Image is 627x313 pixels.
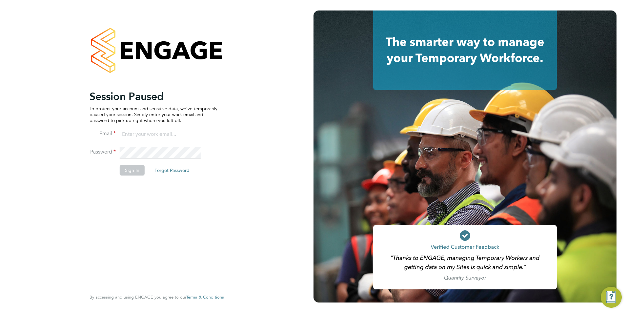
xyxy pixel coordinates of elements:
p: To protect your account and sensitive data, we've temporarily paused your session. Simply enter y... [90,106,217,124]
h2: Session Paused [90,90,217,103]
span: By accessing and using ENGAGE you agree to our [90,294,224,300]
label: Password [90,149,116,156]
button: Forgot Password [149,165,195,176]
input: Enter your work email... [120,129,201,140]
button: Sign In [120,165,145,176]
label: Email [90,130,116,137]
a: Terms & Conditions [186,295,224,300]
button: Engage Resource Center [601,287,622,308]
